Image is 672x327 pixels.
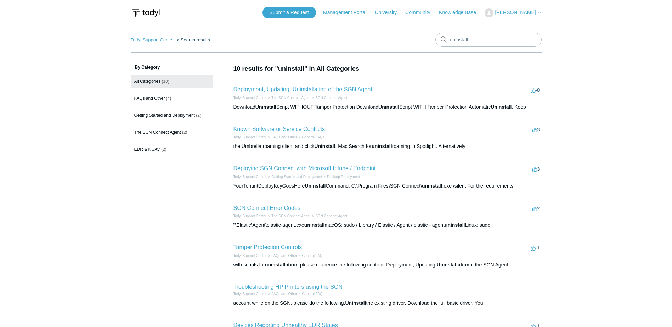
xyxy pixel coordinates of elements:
span: (4) [166,96,171,101]
li: The SGN Connect Agent [266,95,310,101]
em: Uninstall [255,104,276,110]
em: uninstall [422,183,442,189]
a: The SGN Connect Agent (2) [131,126,213,139]
em: Uninstall [314,143,335,149]
span: (2) [182,130,187,135]
span: FAQs and Other [134,96,165,101]
span: (10) [162,79,169,84]
a: Knowledge Base [439,9,483,16]
span: (2) [196,113,201,118]
a: General FAQs [302,292,324,296]
a: FAQs and Other [271,135,297,139]
div: account while on the SGN, please do the following. the existing driver. Download the full basic d... [233,299,542,307]
span: (2) [161,147,166,152]
em: Uninstall [305,183,326,189]
span: 3 [532,166,540,172]
a: The SGN Connect Agent [271,96,310,100]
li: General FAQs [297,134,324,140]
div: "\Elastic\Agent\elastic-agent.exe macOS: sudo / Library / Elastic / Agent / elastic - agent Linux... [233,222,542,229]
em: Uninstall [345,300,366,306]
a: Todyl Support Center [233,214,267,218]
a: Troubleshooting HP Printers using the SGN [233,284,343,290]
span: [PERSON_NAME] [495,10,536,15]
li: FAQs and Other [266,291,297,297]
a: FAQs and Other (4) [131,92,213,105]
a: Management Portal [323,9,373,16]
a: Submit a Request [262,7,316,18]
a: Todyl Support Center [233,135,267,139]
li: FAQs and Other [266,134,297,140]
li: SGN Connect Agent [310,95,347,101]
a: Todyl Support Center [233,292,267,296]
div: with scripts for , please reference the following content: Deployment, Updating, of the SGN Agent [233,261,542,269]
li: Getting Started and Deployment [266,174,322,179]
span: -1 [531,245,540,251]
div: YourTenantDeployKeyGoesHere Command: C:\Program Files\SGN Connect\ .exe /silent For the requirements [233,182,542,190]
li: Todyl Support Center [233,291,267,297]
a: Deploying SGN Connect with Microsoft Intune / Endpoint [233,165,376,171]
a: Known Software or Service Conflicts [233,126,325,132]
a: Todyl Support Center [233,254,267,258]
li: Desktop Deployment [322,174,360,179]
img: Todyl Support Center Help Center home page [131,6,161,19]
li: The SGN Connect Agent [266,213,310,219]
span: -8 [531,87,540,93]
a: Getting Started and Deployment (2) [131,109,213,122]
a: EDR & NGAV (2) [131,143,213,156]
a: Getting Started and Deployment [271,175,322,179]
span: All Categories [134,79,161,84]
a: All Categories (10) [131,75,213,88]
a: Community [405,9,437,16]
input: Search [435,33,542,47]
li: Todyl Support Center [233,134,267,140]
button: [PERSON_NAME] [485,8,541,17]
h3: By Category [131,64,213,70]
li: Search results [175,37,210,42]
a: Desktop Deployment [327,175,360,179]
a: The SGN Connect Agent [271,214,310,218]
em: uninstall [445,222,465,228]
li: General FAQs [297,291,324,297]
li: Todyl Support Center [233,174,267,179]
a: Tamper Protection Controls [233,244,302,250]
a: General FAQs [302,254,324,258]
em: uninstall [372,143,392,149]
em: uninstall [304,222,325,228]
li: Todyl Support Center [233,95,267,101]
li: FAQs and Other [266,253,297,258]
a: Todyl Support Center [131,37,174,42]
li: SGN Connect Agent [310,213,347,219]
a: General FAQs [302,135,324,139]
li: Todyl Support Center [233,213,267,219]
li: Todyl Support Center [131,37,175,42]
em: Uninstallation [437,262,470,268]
em: Uninstall [378,104,399,110]
span: Getting Started and Deployment [134,113,195,118]
li: Todyl Support Center [233,253,267,258]
span: EDR & NGAV [134,147,160,152]
div: the Umbrella roaming client and click . Mac Search for roaming in Spotlight. Alternatively [233,143,542,150]
a: University [375,9,403,16]
a: Todyl Support Center [233,175,267,179]
a: FAQs and Other [271,292,297,296]
a: Deployment, Updating, Uninstallation of the SGN Agent [233,86,372,92]
h1: 10 results for "uninstall" in All Categories [233,64,542,74]
a: SGN Connect Error Codes [233,205,300,211]
a: FAQs and Other [271,254,297,258]
a: SGN Connect Agent [315,96,347,100]
div: Download Script WITHOUT Tamper Protection Download Script WITH Tamper Protection Automatic , Keep [233,103,542,111]
li: General FAQs [297,253,324,258]
span: The SGN Connect Agent [134,130,181,135]
a: SGN Connect Agent [315,214,347,218]
span: 3 [532,127,540,132]
span: 2 [532,206,540,211]
em: uninstallation [265,262,297,268]
a: Todyl Support Center [233,96,267,100]
em: Uninstall [491,104,512,110]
